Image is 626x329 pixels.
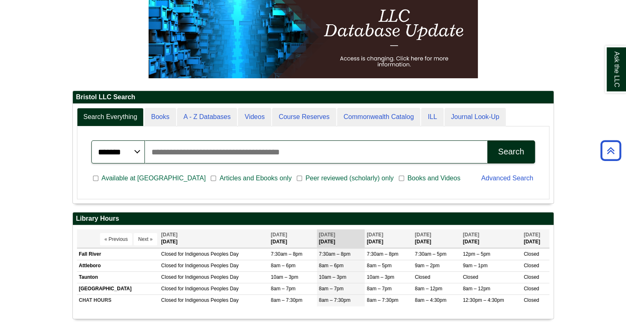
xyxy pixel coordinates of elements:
[421,108,443,126] a: ILL
[73,91,554,104] h2: Bristol LLC Search
[524,286,539,292] span: Closed
[161,263,177,268] span: Closed
[93,175,98,182] input: Available at [GEOGRAPHIC_DATA]
[367,251,398,257] span: 7:30am – 8pm
[271,297,303,303] span: 8am – 7:30pm
[319,286,344,292] span: 8am – 7pm
[271,274,298,280] span: 10am – 3pm
[367,286,391,292] span: 8am – 7pm
[524,263,539,268] span: Closed
[524,251,539,257] span: Closed
[98,173,209,183] span: Available at [GEOGRAPHIC_DATA]
[463,286,490,292] span: 8am – 12pm
[77,248,159,260] td: Fall River
[178,297,238,303] span: for Indigenous Peoples Day
[161,297,177,303] span: Closed
[317,229,365,248] th: [DATE]
[463,232,479,238] span: [DATE]
[319,297,351,303] span: 8am – 7:30pm
[77,295,159,306] td: CHAT HOURS
[269,229,317,248] th: [DATE]
[77,272,159,283] td: Taunton
[216,173,295,183] span: Articles and Ebooks only
[415,297,447,303] span: 8am – 4:30pm
[524,232,540,238] span: [DATE]
[463,297,504,303] span: 12:30pm – 4:30pm
[161,274,177,280] span: Closed
[302,173,397,183] span: Peer reviewed (scholarly) only
[524,297,539,303] span: Closed
[178,251,238,257] span: for Indigenous Peoples Day
[463,251,490,257] span: 12pm – 5pm
[365,229,413,248] th: [DATE]
[271,286,296,292] span: 8am – 7pm
[319,251,351,257] span: 7:30am – 8pm
[271,251,303,257] span: 7:30am – 8pm
[178,286,238,292] span: for Indigenous Peoples Day
[337,108,421,126] a: Commonwealth Catalog
[272,108,336,126] a: Course Reserves
[144,108,176,126] a: Books
[319,263,344,268] span: 8am – 6pm
[159,229,269,248] th: [DATE]
[522,229,549,248] th: [DATE]
[161,232,178,238] span: [DATE]
[177,108,237,126] a: A - Z Databases
[481,175,533,182] a: Advanced Search
[319,232,335,238] span: [DATE]
[463,263,487,268] span: 9am – 1pm
[367,263,391,268] span: 8am – 5pm
[461,229,521,248] th: [DATE]
[211,175,216,182] input: Articles and Ebooks only
[77,283,159,295] td: [GEOGRAPHIC_DATA]
[297,175,302,182] input: Peer reviewed (scholarly) only
[77,260,159,271] td: Attleboro
[598,145,624,156] a: Back to Top
[415,263,440,268] span: 9am – 2pm
[413,229,461,248] th: [DATE]
[404,173,464,183] span: Books and Videos
[77,108,144,126] a: Search Everything
[100,233,133,245] button: « Previous
[399,175,404,182] input: Books and Videos
[178,263,238,268] span: for Indigenous Peoples Day
[319,274,347,280] span: 10am – 3pm
[367,297,398,303] span: 8am – 7:30pm
[524,274,539,280] span: Closed
[161,286,177,292] span: Closed
[238,108,271,126] a: Videos
[134,233,157,245] button: Next »
[415,232,431,238] span: [DATE]
[487,140,535,163] button: Search
[178,274,238,280] span: for Indigenous Peoples Day
[415,251,447,257] span: 7:30am – 5pm
[73,212,554,225] h2: Library Hours
[271,263,296,268] span: 8am – 6pm
[498,147,524,156] div: Search
[415,286,442,292] span: 8am – 12pm
[367,274,394,280] span: 10am – 3pm
[367,232,383,238] span: [DATE]
[271,232,287,238] span: [DATE]
[444,108,506,126] a: Journal Look-Up
[161,251,177,257] span: Closed
[415,274,430,280] span: Closed
[463,274,478,280] span: Closed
